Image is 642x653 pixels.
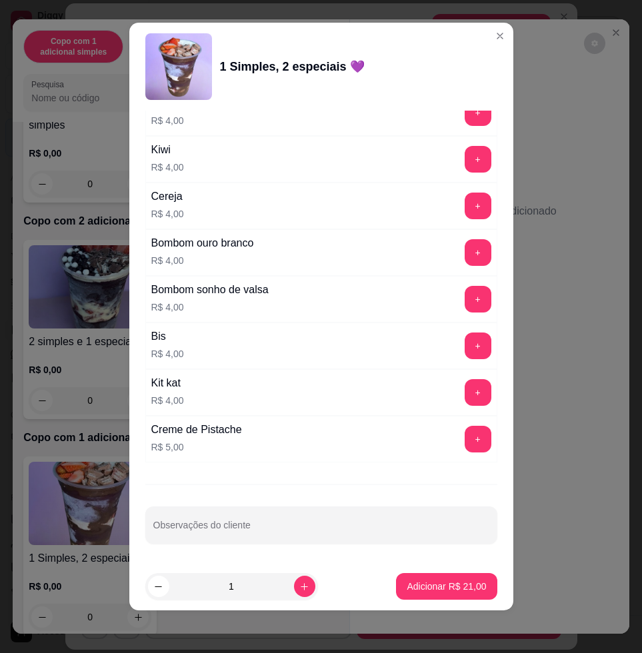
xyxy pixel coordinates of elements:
[465,146,491,173] button: add
[151,347,184,360] p: R$ 4,00
[151,189,184,205] div: Cereja
[151,114,193,127] p: R$ 4,00
[396,573,497,600] button: Adicionar R$ 21,00
[151,375,184,391] div: Kit kat
[465,286,491,313] button: add
[151,422,242,438] div: Creme de Pistache
[151,440,242,454] p: R$ 5,00
[151,301,269,314] p: R$ 4,00
[465,193,491,219] button: add
[465,332,491,359] button: add
[151,161,184,174] p: R$ 4,00
[148,576,169,597] button: decrease-product-quantity
[145,33,212,100] img: product-image
[407,580,486,593] p: Adicionar R$ 21,00
[465,239,491,266] button: add
[465,426,491,452] button: add
[151,235,254,251] div: Bombom ouro branco
[489,25,511,47] button: Close
[151,328,184,344] div: Bis
[151,254,254,267] p: R$ 4,00
[153,524,489,537] input: Observações do cliente
[220,57,365,76] div: 1 Simples, 2 especiais 💜
[465,379,491,406] button: add
[151,282,269,298] div: Bombom sonho de valsa
[151,394,184,407] p: R$ 4,00
[151,142,184,158] div: Kiwi
[294,576,315,597] button: increase-product-quantity
[465,99,491,126] button: add
[151,207,184,221] p: R$ 4,00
